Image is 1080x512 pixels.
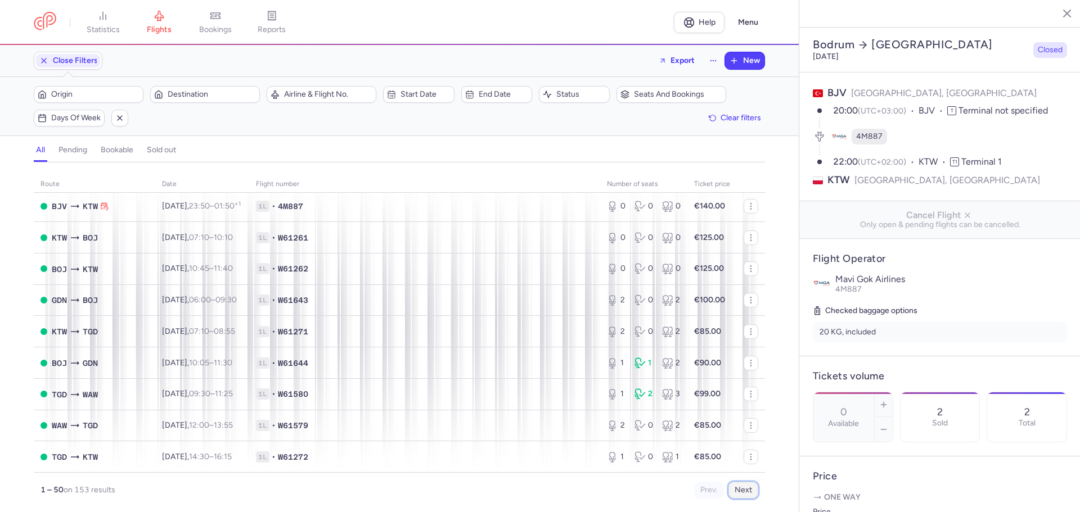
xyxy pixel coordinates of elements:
[835,274,1067,284] p: Mavi Gok Airlines
[607,294,625,306] div: 2
[634,201,653,212] div: 0
[189,201,241,211] span: –
[83,388,98,401] span: WAW
[694,264,724,273] strong: €125.00
[214,201,241,211] time: 01:50
[256,201,269,212] span: 1L
[634,232,653,243] div: 0
[479,90,528,99] span: End date
[634,263,653,274] div: 0
[83,294,98,306] span: BOJ
[1038,44,1063,56] span: Closed
[83,232,98,244] span: BOJ
[189,327,235,336] span: –
[101,145,133,155] h4: bookable
[249,176,600,193] th: Flight number
[75,10,131,35] a: statistics
[278,263,308,274] span: W61262
[162,327,235,336] span: [DATE],
[189,389,233,398] span: –
[813,322,1067,342] li: 20 KG, included
[189,452,209,461] time: 14:30
[828,419,859,428] label: Available
[461,86,532,103] button: End date
[932,419,948,428] p: Sold
[833,105,858,116] time: 20:00
[272,326,276,337] span: •
[634,326,653,337] div: 0
[937,406,943,418] p: 2
[150,86,260,103] button: Destination
[1024,406,1030,418] p: 2
[162,201,241,211] span: [DATE],
[694,389,721,398] strong: €99.00
[725,52,764,69] button: New
[827,173,850,187] span: KTW
[214,420,233,430] time: 13:55
[189,201,210,211] time: 23:50
[189,420,209,430] time: 12:00
[600,176,687,193] th: number of seats
[64,485,115,495] span: on 153 results
[83,263,98,275] span: KTW
[813,370,1067,383] h4: Tickets volume
[831,129,847,144] figure: 4M airline logo
[694,358,721,368] strong: €90.00
[278,388,308,400] span: W61580
[851,88,1037,98] span: [GEOGRAPHIC_DATA], [GEOGRAPHIC_DATA]
[83,451,98,463] span: KTW
[694,420,721,430] strong: €85.00
[83,325,98,338] span: TGD
[651,52,702,70] button: Export
[272,451,276,463] span: •
[162,233,233,242] span: [DATE],
[258,25,286,35] span: reports
[162,264,233,273] span: [DATE],
[256,357,269,369] span: 1L
[52,294,67,306] span: GDN
[214,358,232,368] time: 11:30
[607,326,625,337] div: 2
[854,173,1040,187] span: [GEOGRAPHIC_DATA], [GEOGRAPHIC_DATA]
[267,86,376,103] button: Airline & Flight No.
[34,86,143,103] button: Origin
[694,482,724,499] button: Prev.
[256,326,269,337] span: 1L
[162,420,233,430] span: [DATE],
[1019,419,1036,428] p: Total
[272,294,276,306] span: •
[189,327,209,336] time: 07:10
[694,295,725,305] strong: €100.00
[813,252,1067,265] h4: Flight Operator
[34,176,155,193] th: route
[34,110,105,126] button: Days of week
[52,232,67,244] span: KTW
[34,52,102,69] button: Close Filters
[813,38,1029,52] h2: Bodrum [GEOGRAPHIC_DATA]
[813,492,1067,503] p: One way
[808,220,1072,229] span: Only open & pending flights can be cancelled.
[856,131,883,142] span: 4M887
[189,389,210,398] time: 09:30
[662,263,681,274] div: 0
[813,274,831,292] img: Mavi Gok Airlines logo
[87,25,120,35] span: statistics
[131,10,187,35] a: flights
[743,56,760,65] span: New
[58,145,87,155] h4: pending
[51,114,101,123] span: Days of week
[214,327,235,336] time: 08:55
[168,90,256,99] span: Destination
[52,200,67,212] span: BJV
[162,389,233,398] span: [DATE],
[235,200,241,207] sup: +1
[699,18,715,26] span: Help
[961,156,1002,167] span: Terminal 1
[256,232,269,243] span: 1L
[705,110,765,126] button: Clear filters
[189,452,232,461] span: –
[215,295,237,305] time: 09:30
[147,145,176,155] h4: sold out
[858,106,906,116] span: (UTC+03:00)
[634,451,653,463] div: 0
